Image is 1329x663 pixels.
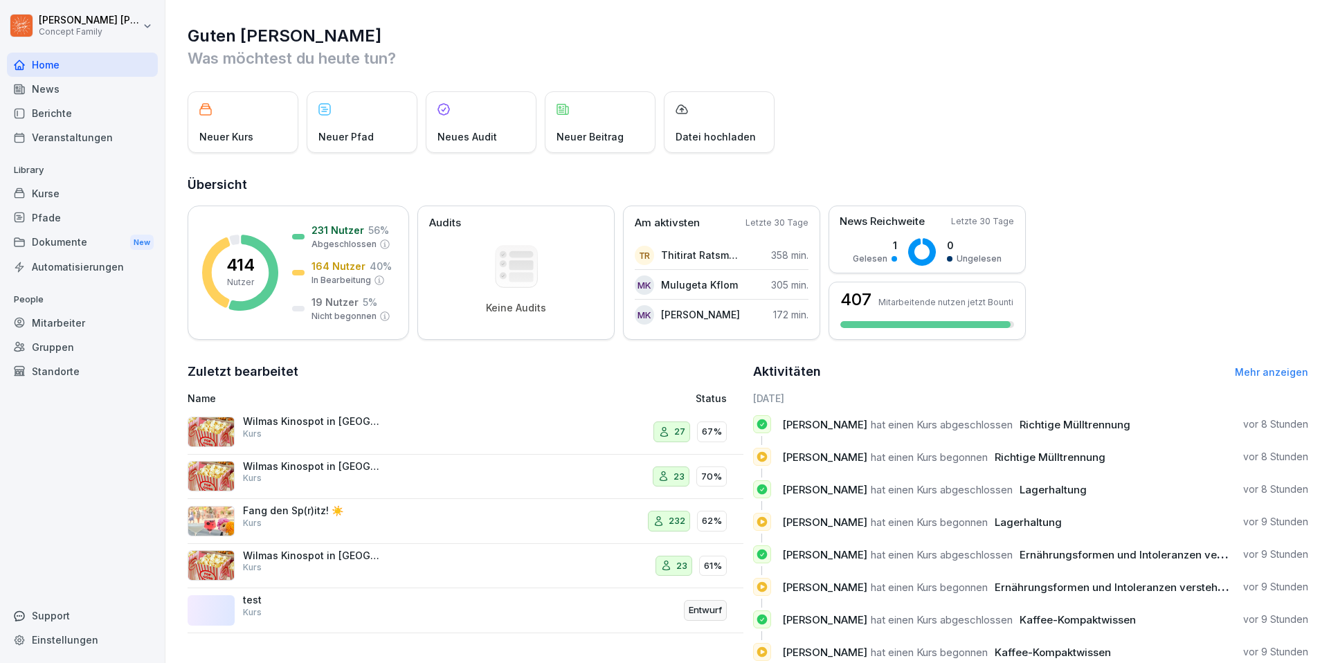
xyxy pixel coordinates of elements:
span: hat einen Kurs begonnen [871,516,988,529]
span: [PERSON_NAME] [782,418,867,431]
span: Richtige Mülltrennung [1020,418,1130,431]
a: Kurse [7,181,158,206]
span: Richtige Mülltrennung [995,451,1105,464]
p: Kurs [243,517,262,529]
span: Ernährungsformen und Intoleranzen verstehen [995,581,1230,594]
span: Ernährungsformen und Intoleranzen verstehen [1020,548,1255,561]
p: 70% [701,470,722,484]
span: Kaffee-Kompaktwissen [995,646,1111,659]
p: Wilmas Kinospot in [GEOGRAPHIC_DATA] 🎞️🍿 [243,460,381,473]
span: hat einen Kurs begonnen [871,451,988,464]
p: 62% [702,514,722,528]
a: Automatisierungen [7,255,158,279]
a: Wilmas Kinospot in [GEOGRAPHIC_DATA] 🎞️🍿Kurs2361% [188,544,743,589]
p: In Bearbeitung [311,274,371,287]
p: Neuer Kurs [199,129,253,144]
p: Neues Audit [437,129,497,144]
p: 5 % [363,295,377,309]
p: Concept Family [39,27,140,37]
h1: Guten [PERSON_NAME] [188,25,1308,47]
p: Nicht begonnen [311,310,377,323]
a: Wilmas Kinospot in [GEOGRAPHIC_DATA] 🎞️🍿Kurs2370% [188,455,743,500]
p: 0 [947,238,1002,253]
p: vor 8 Stunden [1243,417,1308,431]
p: Kurs [243,428,262,440]
p: 40 % [370,259,392,273]
h3: 407 [840,291,871,308]
div: MK [635,275,654,295]
p: Letzte 30 Tage [951,215,1014,228]
a: Pfade [7,206,158,230]
p: 172 min. [773,307,808,322]
p: Library [7,159,158,181]
p: vor 9 Stunden [1243,580,1308,594]
span: Kaffee-Kompaktwissen [1020,613,1136,626]
p: Keine Audits [486,302,546,314]
a: Gruppen [7,335,158,359]
span: [PERSON_NAME] [782,451,867,464]
p: Status [696,391,727,406]
div: Veranstaltungen [7,125,158,149]
span: hat einen Kurs begonnen [871,646,988,659]
p: Letzte 30 Tage [745,217,808,229]
p: vor 8 Stunden [1243,450,1308,464]
p: Datei hochladen [676,129,756,144]
p: 56 % [368,223,389,237]
span: hat einen Kurs abgeschlossen [871,548,1013,561]
p: 164 Nutzer [311,259,365,273]
a: testKursEntwurf [188,588,743,633]
p: 19 Nutzer [311,295,359,309]
p: [PERSON_NAME] [PERSON_NAME] [39,15,140,26]
a: News [7,77,158,101]
a: Mitarbeiter [7,311,158,335]
p: vor 9 Stunden [1243,645,1308,659]
p: Wilmas Kinospot in [GEOGRAPHIC_DATA] 🎞️🍿 [243,415,381,428]
div: MK [635,305,654,325]
p: Nutzer [227,276,254,289]
span: [PERSON_NAME] [782,516,867,529]
p: Name [188,391,536,406]
p: Was möchtest du heute tun? [188,47,1308,69]
a: Fang den Sp(r)itz! ☀️Kurs23262% [188,499,743,544]
p: Thitirat Ratsmee [661,248,741,262]
p: test [243,594,381,606]
p: [PERSON_NAME] [661,307,740,322]
p: 305 min. [771,278,808,292]
div: Dokumente [7,230,158,255]
p: Entwurf [689,603,722,617]
img: lisxt29zix8d85hqugm5p1kp.png [188,506,235,536]
a: Mehr anzeigen [1235,366,1308,378]
div: TR [635,246,654,265]
div: Berichte [7,101,158,125]
p: Kurs [243,561,262,574]
a: Standorte [7,359,158,383]
img: dmy6sxyam6a07pp0qzxqde1w.png [188,417,235,447]
p: 414 [226,257,255,273]
a: DokumenteNew [7,230,158,255]
p: Neuer Pfad [318,129,374,144]
p: 358 min. [771,248,808,262]
span: hat einen Kurs abgeschlossen [871,613,1013,626]
div: New [130,235,154,251]
p: 27 [674,425,685,439]
p: vor 8 Stunden [1243,482,1308,496]
h2: Übersicht [188,175,1308,194]
p: 231 Nutzer [311,223,364,237]
span: [PERSON_NAME] [782,581,867,594]
div: Home [7,53,158,77]
p: Mulugeta Kflom [661,278,738,292]
span: hat einen Kurs begonnen [871,581,988,594]
span: [PERSON_NAME] [782,548,867,561]
a: Wilmas Kinospot in [GEOGRAPHIC_DATA] 🎞️🍿Kurs2767% [188,410,743,455]
p: 23 [676,559,687,573]
p: Fang den Sp(r)itz! ☀️ [243,505,381,517]
span: [PERSON_NAME] [782,613,867,626]
a: Einstellungen [7,628,158,652]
